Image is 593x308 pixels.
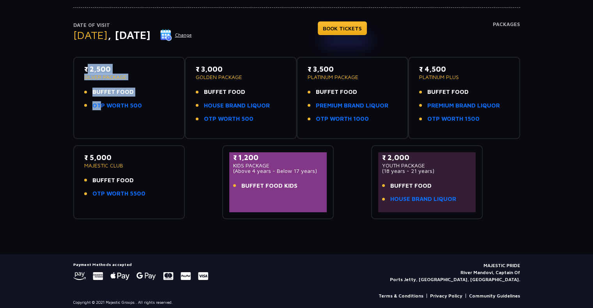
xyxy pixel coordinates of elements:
a: PREMIUM BRAND LIQUOR [316,101,388,110]
p: ₹ 4,500 [419,64,509,74]
a: HOUSE BRAND LIQUOR [390,195,456,204]
a: Privacy Policy [430,292,462,299]
button: Change [160,29,192,41]
p: Copyright © 2021 Majestic Groups . All rights reserved. [73,299,173,305]
span: BUFFET FOOD [316,88,357,97]
p: Date of Visit [73,21,192,29]
p: PLATINUM PACKAGE [308,74,398,80]
p: ₹ 2,000 [382,152,472,163]
a: HOUSE BRAND LIQUOR [204,101,270,110]
h5: Payment Methods accepted [73,262,208,267]
p: YOUTH PACKAGE [382,163,472,168]
p: MAJESTIC PRIDE River Mandovi, Captain Of Ports Jetty, [GEOGRAPHIC_DATA], [GEOGRAPHIC_DATA]. [390,262,520,283]
p: SILVER PACKAGE [84,74,174,80]
p: ₹ 2,500 [84,64,174,74]
p: GOLDEN PACKAGE [196,74,286,80]
a: OTP WORTH 5500 [92,189,145,198]
p: MAJESTIC CLUB [84,163,174,168]
span: BUFFET FOOD [92,88,134,97]
span: BUFFET FOOD [427,88,469,97]
a: OTP WORTH 1000 [316,114,369,123]
span: [DATE] [73,28,108,41]
p: ₹ 3,000 [196,64,286,74]
span: BUFFET FOOD [390,181,432,190]
span: , [DATE] [108,28,150,41]
span: BUFFET FOOD KIDS [241,181,297,190]
span: BUFFET FOOD [204,88,245,97]
p: ₹ 5,000 [84,152,174,163]
a: OTP WORTH 500 [204,114,253,123]
p: (18 years - 21 years) [382,168,472,174]
p: (Above 4 years - Below 17 years) [233,168,323,174]
p: KIDS PACKAGE [233,163,323,168]
a: BOOK TICKETS [318,21,367,35]
a: OTP WORTH 1500 [427,114,480,123]
a: Terms & Conditions [379,292,423,299]
p: ₹ 1,200 [233,152,323,163]
h4: Packages [493,21,520,49]
p: ₹ 3,500 [308,64,398,74]
p: PLATINUM PLUS [419,74,509,80]
span: BUFFET FOOD [92,176,134,185]
a: PREMIUM BRAND LIQUOR [427,101,500,110]
a: OTP WORTH 500 [92,101,142,110]
a: Community Guidelines [469,292,520,299]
